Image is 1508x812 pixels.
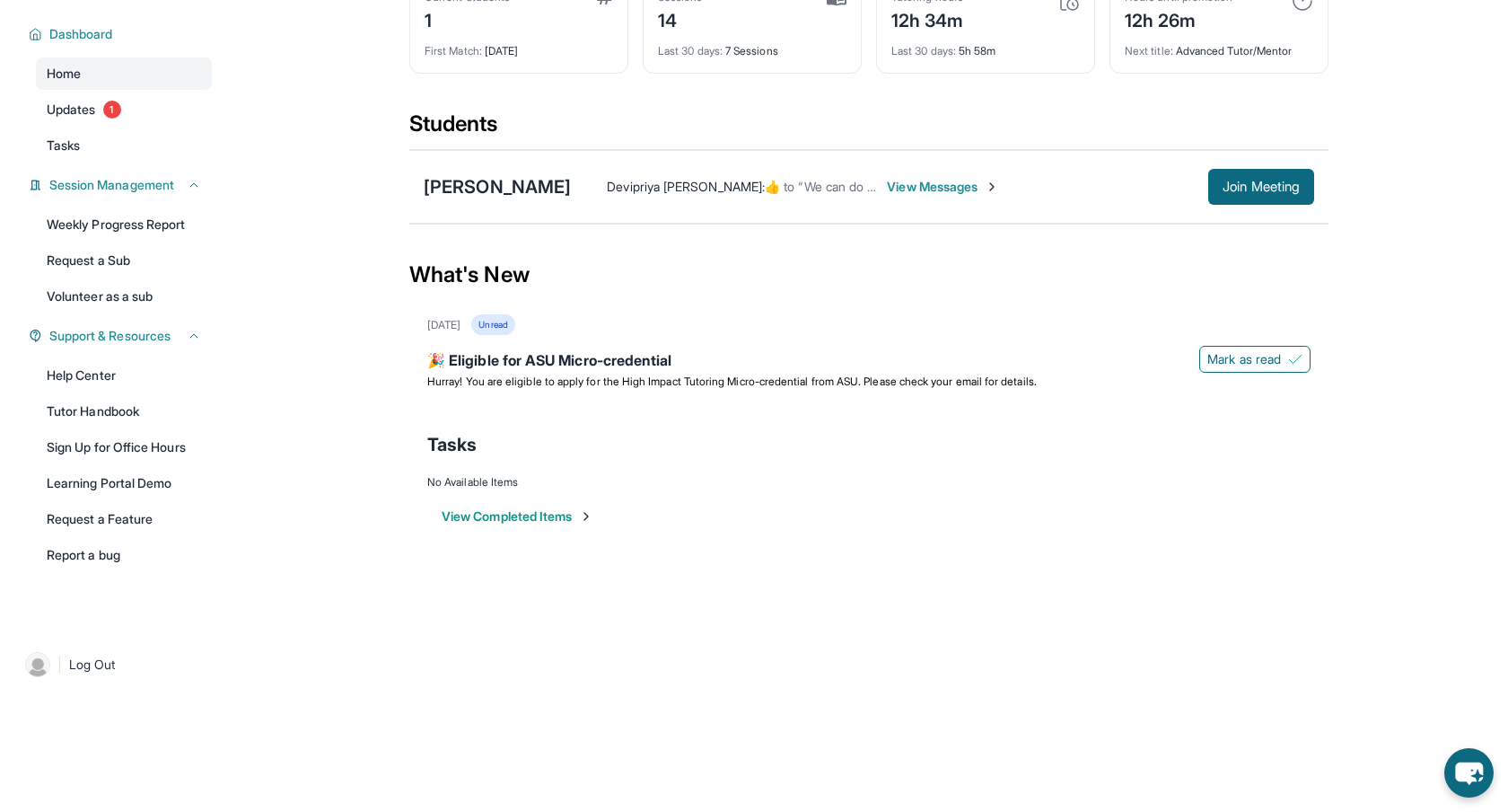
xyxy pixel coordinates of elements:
a: Weekly Progress Report [36,208,212,241]
div: 1 [425,4,510,33]
button: Dashboard [42,25,201,43]
span: Mark as read [1207,350,1281,368]
div: What's New [409,235,1328,314]
a: Sign Up for Office Hours [36,431,212,463]
div: No Available Items [427,475,1311,490]
span: Home [47,65,81,83]
div: 12h 26m [1125,4,1232,33]
div: Unread [471,314,514,335]
a: Updates1 [36,93,212,126]
span: Next title : [1125,44,1173,57]
span: Last 30 days : [891,44,956,57]
a: Home [36,57,212,90]
a: |Log Out [18,645,212,684]
div: [PERSON_NAME] [424,174,571,199]
span: Hurray! You are eligible to apply for the High Impact Tutoring Micro-credential from ASU. Please ... [427,375,1037,388]
img: Mark as read [1288,352,1302,366]
a: Request a Feature [36,503,212,535]
div: [DATE] [425,33,613,58]
div: 14 [658,4,703,33]
a: Report a bug [36,539,212,571]
span: Devipriya [PERSON_NAME] : [607,179,765,194]
span: Join Meeting [1223,181,1300,192]
a: Tasks [36,129,212,162]
span: Log Out [69,656,116,674]
img: Chevron-Right [985,180,999,194]
span: First Match : [425,44,482,57]
span: | [57,654,62,675]
button: Join Meeting [1208,169,1314,205]
span: Last 30 days : [658,44,723,57]
a: Learning Portal Demo [36,467,212,499]
button: chat-button [1444,748,1494,798]
span: Dashboard [49,25,113,43]
div: 5h 58m [891,33,1080,58]
button: Support & Resources [42,327,201,345]
img: user-img [25,652,50,677]
div: 12h 34m [891,4,964,33]
div: [DATE] [427,318,460,332]
a: Volunteer as a sub [36,280,212,313]
a: Help Center [36,359,212,392]
span: Updates [47,101,96,119]
span: 1 [103,101,121,119]
span: Support & Resources [49,327,171,345]
span: View Messages [887,178,999,196]
span: ​👍​ to “ We can do 6-6:40 [DATE] and [DATE] ” [765,179,1021,194]
span: Tasks [47,137,80,154]
span: Session Management [49,176,174,194]
a: Tutor Handbook [36,395,212,428]
button: Session Management [42,176,201,194]
button: Mark as read [1199,346,1311,373]
button: View Completed Items [442,507,593,525]
span: Tasks [427,432,477,457]
div: 7 Sessions [658,33,846,58]
div: Students [409,110,1328,149]
div: 🎉 Eligible for ASU Micro-credential [427,349,1311,375]
a: Request a Sub [36,244,212,277]
div: Advanced Tutor/Mentor [1125,33,1313,58]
